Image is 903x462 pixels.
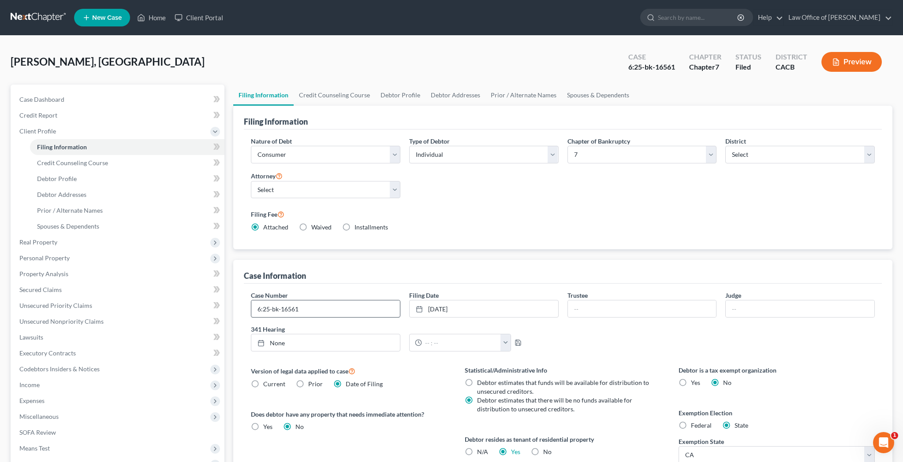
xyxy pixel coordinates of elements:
[311,223,332,231] span: Waived
[679,408,875,418] label: Exemption Election
[12,345,224,361] a: Executory Contracts
[725,137,746,146] label: District
[715,63,719,71] span: 7
[477,448,488,455] span: N/A
[628,62,675,72] div: 6:25-bk-16561
[562,85,634,106] a: Spouses & Dependents
[263,423,272,430] span: Yes
[726,300,874,317] input: --
[19,238,57,246] span: Real Property
[251,209,875,219] label: Filing Fee
[295,423,304,430] span: No
[244,116,308,127] div: Filing Information
[409,291,439,300] label: Filing Date
[12,282,224,298] a: Secured Claims
[37,143,87,151] span: Filing Information
[354,223,388,231] span: Installments
[735,421,748,429] span: State
[346,380,383,388] span: Date of Filing
[19,302,92,309] span: Unsecured Priority Claims
[735,52,761,62] div: Status
[170,10,228,26] a: Client Portal
[19,127,56,135] span: Client Profile
[19,429,56,436] span: SOFA Review
[12,107,224,123] a: Credit Report
[689,62,721,72] div: Chapter
[465,366,661,375] label: Statistical/Administrative Info
[30,155,224,171] a: Credit Counseling Course
[689,52,721,62] div: Chapter
[37,159,108,166] span: Credit Counseling Course
[19,381,40,388] span: Income
[19,111,57,119] span: Credit Report
[251,410,447,419] label: Does debtor have any property that needs immediate attention?
[754,10,783,26] a: Help
[263,223,288,231] span: Attached
[410,300,558,317] a: [DATE]
[567,137,630,146] label: Chapter of Bankruptcy
[251,170,283,181] label: Attorney
[37,175,77,182] span: Debtor Profile
[691,379,700,386] span: Yes
[821,52,882,72] button: Preview
[891,432,898,439] span: 1
[294,85,375,106] a: Credit Counseling Course
[308,380,323,388] span: Prior
[251,334,400,351] a: None
[19,286,62,293] span: Secured Claims
[735,62,761,72] div: Filed
[37,222,99,230] span: Spouses & Dependents
[784,10,892,26] a: Law Office of [PERSON_NAME]
[691,421,712,429] span: Federal
[133,10,170,26] a: Home
[12,314,224,329] a: Unsecured Nonpriority Claims
[425,85,485,106] a: Debtor Addresses
[543,448,552,455] span: No
[19,444,50,452] span: Means Test
[465,435,661,444] label: Debtor resides as tenant of residential property
[19,270,68,277] span: Property Analysis
[37,191,86,198] span: Debtor Addresses
[723,379,731,386] span: No
[873,432,894,453] iframe: Intercom live chat
[511,448,520,455] a: Yes
[477,379,649,395] span: Debtor estimates that funds will be available for distribution to unsecured creditors.
[251,300,400,317] input: Enter case number...
[37,207,103,214] span: Prior / Alternate Names
[30,139,224,155] a: Filing Information
[12,329,224,345] a: Lawsuits
[12,298,224,314] a: Unsecured Priority Claims
[251,137,292,146] label: Nature of Debt
[12,425,224,440] a: SOFA Review
[263,380,285,388] span: Current
[776,62,807,72] div: CACB
[679,366,875,375] label: Debtor is a tax exempt organization
[485,85,562,106] a: Prior / Alternate Names
[246,325,563,334] label: 341 Hearing
[30,171,224,187] a: Debtor Profile
[92,15,122,21] span: New Case
[658,9,739,26] input: Search by name...
[568,300,716,317] input: --
[19,333,43,341] span: Lawsuits
[11,55,205,68] span: [PERSON_NAME], [GEOGRAPHIC_DATA]
[30,187,224,203] a: Debtor Addresses
[19,365,100,373] span: Codebtors Insiders & Notices
[30,203,224,218] a: Prior / Alternate Names
[477,396,632,413] span: Debtor estimates that there will be no funds available for distribution to unsecured creditors.
[422,334,501,351] input: -- : --
[244,270,306,281] div: Case Information
[19,254,70,262] span: Personal Property
[19,96,64,103] span: Case Dashboard
[233,85,294,106] a: Filing Information
[776,52,807,62] div: District
[12,266,224,282] a: Property Analysis
[251,291,288,300] label: Case Number
[19,349,76,357] span: Executory Contracts
[409,137,450,146] label: Type of Debtor
[19,397,45,404] span: Expenses
[251,366,447,376] label: Version of legal data applied to case
[30,218,224,234] a: Spouses & Dependents
[567,291,588,300] label: Trustee
[19,318,104,325] span: Unsecured Nonpriority Claims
